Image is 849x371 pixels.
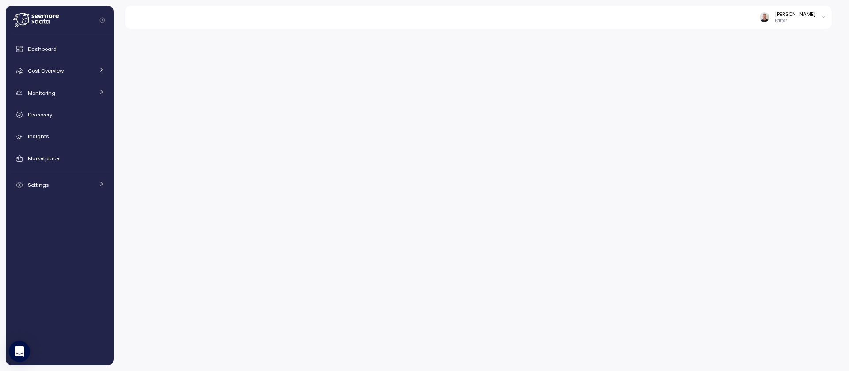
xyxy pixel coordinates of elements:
[9,150,110,167] a: Marketplace
[9,84,110,102] a: Monitoring
[9,62,110,80] a: Cost Overview
[9,128,110,146] a: Insights
[28,182,49,189] span: Settings
[9,106,110,124] a: Discovery
[28,89,55,97] span: Monitoring
[28,133,49,140] span: Insights
[97,17,108,23] button: Collapse navigation
[28,111,52,118] span: Discovery
[9,40,110,58] a: Dashboard
[760,12,769,22] img: ACg8ocLvvornSZte8hykj4Ql_Uo4KADYwCbdhP6l2wzgeKKnI41QWxw=s96-c
[9,176,110,194] a: Settings
[9,341,30,362] div: Open Intercom Messenger
[28,46,57,53] span: Dashboard
[28,155,59,162] span: Marketplace
[28,67,64,74] span: Cost Overview
[775,18,815,24] p: Editor
[775,11,815,18] div: [PERSON_NAME]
